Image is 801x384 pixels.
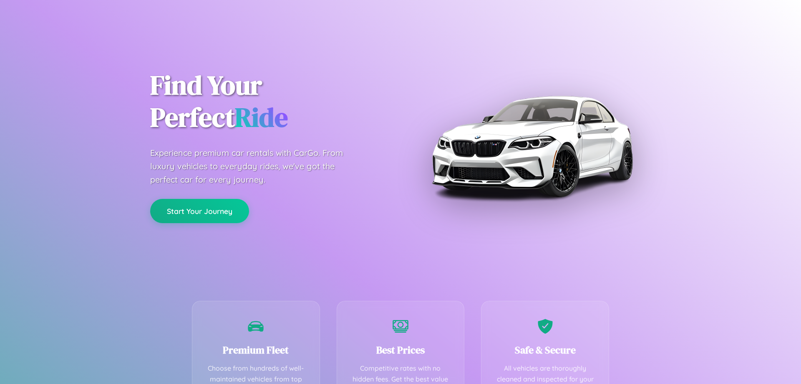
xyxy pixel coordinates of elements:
[494,343,596,357] h3: Safe & Secure
[150,199,249,223] button: Start Your Journey
[150,69,388,134] h1: Find Your Perfect
[150,146,359,186] p: Experience premium car rentals with CarGo. From luxury vehicles to everyday rides, we've got the ...
[235,99,288,135] span: Ride
[350,343,452,357] h3: Best Prices
[205,343,307,357] h3: Premium Fleet
[428,42,636,251] img: Premium BMW car rental vehicle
